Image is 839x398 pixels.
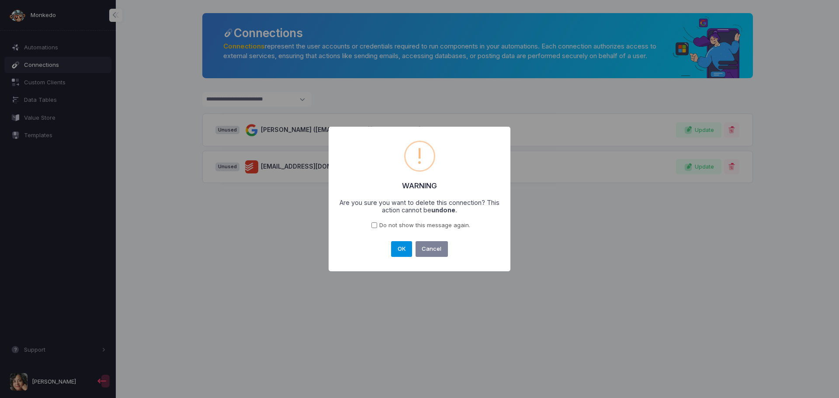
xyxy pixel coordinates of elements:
span: Do not show this message again. [379,221,470,230]
b: undone [431,206,455,214]
div: Are you sure you want to delete this connection? This action cannot be . [339,199,500,214]
h2: WARNING [329,175,510,190]
button: Cancel [416,241,448,257]
input: Do not show this message again. [371,222,377,228]
div: ! [416,142,423,170]
button: OK [391,241,412,257]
